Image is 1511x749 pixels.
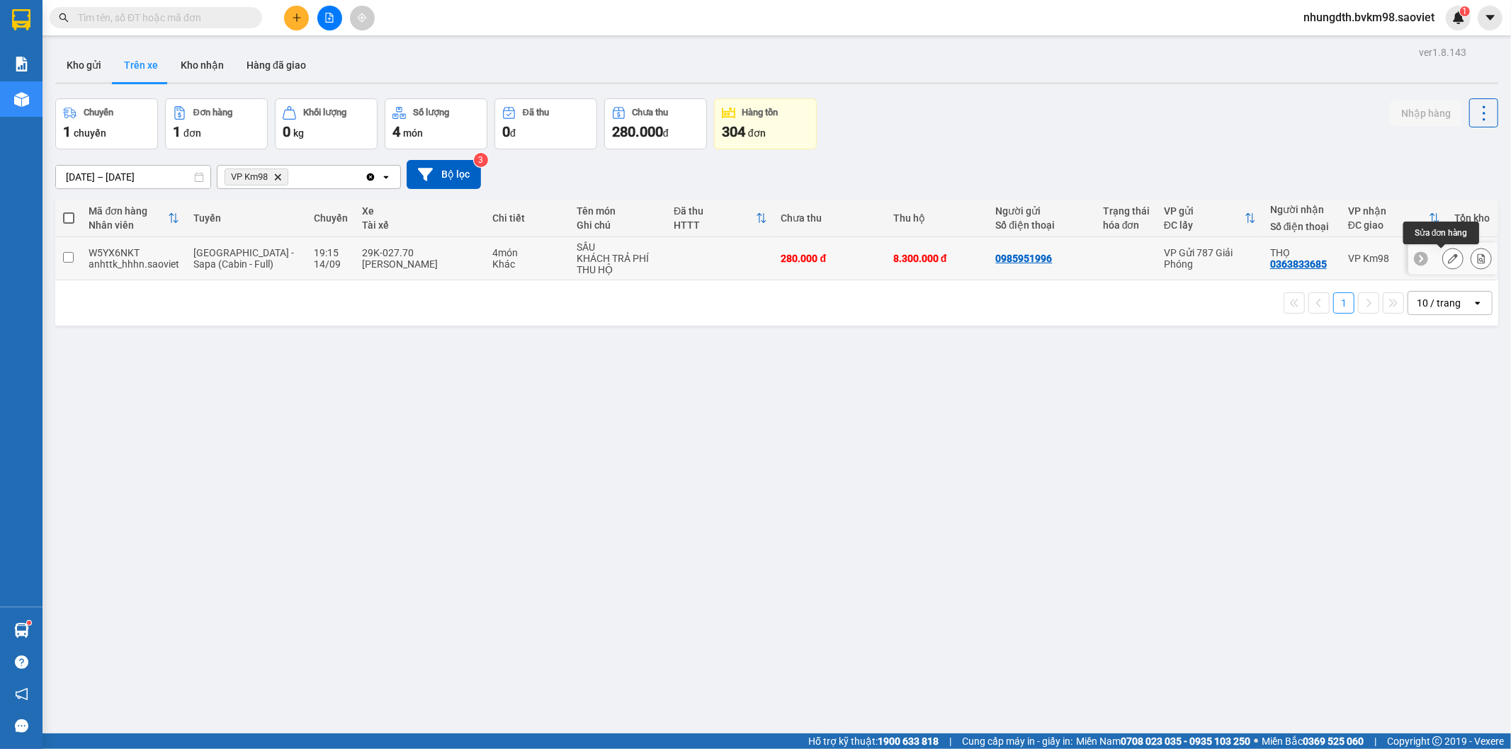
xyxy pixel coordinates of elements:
[284,6,309,30] button: plus
[893,212,982,224] div: Thu hộ
[1270,247,1334,258] div: THỌ
[1432,736,1442,746] span: copyright
[324,13,334,23] span: file-add
[1103,205,1150,217] div: Trạng thái
[949,733,951,749] span: |
[1478,6,1502,30] button: caret-down
[59,13,69,23] span: search
[502,123,510,140] span: 0
[291,170,293,184] input: Selected VP Km98.
[996,253,1053,264] div: 0985951996
[1452,11,1465,24] img: icon-new-feature
[81,200,186,237] th: Toggle SortBy
[1462,6,1467,16] span: 1
[510,127,516,139] span: đ
[15,687,28,701] span: notification
[1164,247,1256,270] div: VP Gửi 787 Giải Phóng
[314,258,348,270] div: 14/09
[604,98,707,149] button: Chưa thu280.000đ
[714,98,817,149] button: Hàng tồn304đơn
[1270,258,1327,270] div: 0363833685
[14,623,29,638] img: warehouse-icon
[1292,8,1446,26] span: nhungdth.bvkm98.saoviet
[407,160,481,189] button: Bộ lọc
[1417,296,1461,310] div: 10 / trang
[362,205,478,217] div: Xe
[293,127,304,139] span: kg
[1254,738,1258,744] span: ⚪️
[962,733,1073,749] span: Cung cấp máy in - giấy in:
[392,123,400,140] span: 4
[55,48,113,82] button: Kho gửi
[89,205,168,217] div: Mã đơn hàng
[362,258,478,270] div: [PERSON_NAME]
[577,219,660,231] div: Ghi chú
[493,212,562,224] div: Chi tiết
[612,123,663,140] span: 280.000
[12,9,30,30] img: logo-vxr
[78,10,245,25] input: Tìm tên, số ĐT hoặc mã đơn
[742,108,779,118] div: Hàng tồn
[1348,205,1429,217] div: VP nhận
[380,171,392,183] svg: open
[56,166,210,188] input: Select a date range.
[413,108,449,118] div: Số lượng
[808,733,939,749] span: Hỗ trợ kỹ thuật:
[303,108,346,118] div: Khối lượng
[748,127,766,139] span: đơn
[878,736,939,747] strong: 1900 633 818
[173,123,181,140] span: 1
[1333,292,1354,314] button: 1
[674,205,755,217] div: Đã thu
[494,98,597,149] button: Đã thu0đ
[674,219,755,231] div: HTTT
[1157,200,1263,237] th: Toggle SortBy
[365,171,376,183] svg: Clear all
[169,48,235,82] button: Kho nhận
[1164,219,1245,231] div: ĐC lấy
[523,108,549,118] div: Đã thu
[1076,733,1250,749] span: Miền Nam
[781,212,879,224] div: Chưa thu
[1270,204,1334,215] div: Người nhận
[1472,297,1483,309] svg: open
[193,247,294,270] span: [GEOGRAPHIC_DATA] - Sapa (Cabin - Full)
[275,98,378,149] button: Khối lượng0kg
[273,173,282,181] svg: Delete
[1403,222,1479,244] div: Sửa đơn hàng
[283,123,290,140] span: 0
[577,241,660,253] div: SẦU
[1390,101,1462,126] button: Nhập hàng
[314,247,348,258] div: 19:15
[474,153,488,167] sup: 3
[15,656,28,669] span: question-circle
[1164,205,1245,217] div: VP gửi
[183,127,201,139] span: đơn
[722,123,745,140] span: 304
[235,48,317,82] button: Hàng đã giao
[1121,736,1250,747] strong: 0708 023 035 - 0935 103 250
[14,92,29,107] img: warehouse-icon
[577,205,660,217] div: Tên món
[350,6,375,30] button: aim
[633,108,669,118] div: Chưa thu
[663,127,669,139] span: đ
[1454,212,1490,224] div: Tồn kho
[84,108,113,118] div: Chuyến
[292,13,302,23] span: plus
[314,212,348,224] div: Chuyến
[1103,219,1150,231] div: hóa đơn
[1484,11,1497,24] span: caret-down
[577,253,660,275] div: KHÁCH TRẢ PHÍ THU HỘ
[1303,736,1364,747] strong: 0369 525 060
[193,108,232,118] div: Đơn hàng
[996,205,1089,217] div: Người gửi
[1348,219,1429,231] div: ĐC giao
[667,200,774,237] th: Toggle SortBy
[317,6,342,30] button: file-add
[1442,248,1464,269] div: Sửa đơn hàng
[1341,200,1447,237] th: Toggle SortBy
[14,57,29,72] img: solution-icon
[89,247,179,258] div: W5YX6NKT
[89,258,179,270] div: anhttk_hhhn.saoviet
